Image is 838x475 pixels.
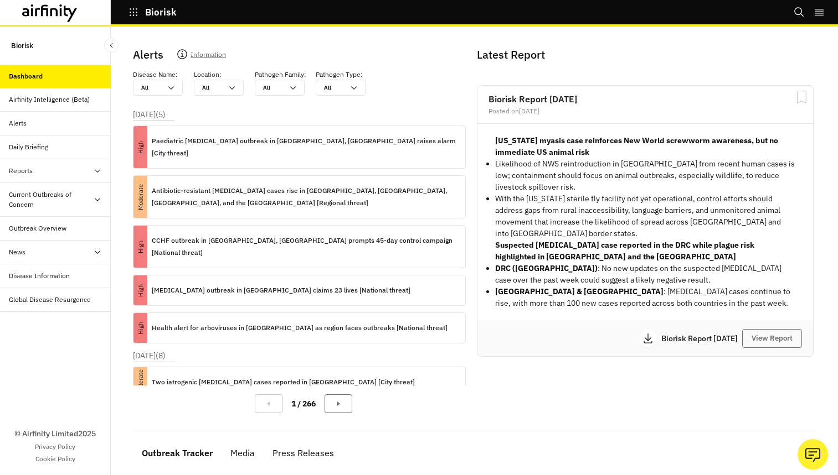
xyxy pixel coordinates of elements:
[35,442,75,452] a: Privacy Policy
[152,234,456,259] p: CCHF outbreak in [GEOGRAPHIC_DATA], [GEOGRAPHIC_DATA] prompts 45-day control campaign [National t...
[661,335,742,342] p: Biorisk Report [DATE]
[273,445,334,461] div: Press Releases
[9,142,48,152] div: Daily Briefing
[742,329,802,348] button: View Report
[142,445,213,461] div: Outbreak Tracker
[14,428,96,440] p: © Airfinity Limited 2025
[191,49,226,64] p: Information
[120,140,162,154] p: High
[104,38,119,53] button: Close Sidebar
[35,454,75,464] a: Cookie Policy
[133,350,166,362] p: [DATE] ( 8 )
[133,70,178,80] p: Disease Name :
[152,376,415,388] p: Two iatrogenic [MEDICAL_DATA] cases reported in [GEOGRAPHIC_DATA] [City threat]
[126,321,156,335] p: High
[495,158,796,193] p: Likelihood of NWS reintroduction in [GEOGRAPHIC_DATA] from recent human cases is low; containment...
[194,70,222,80] p: Location :
[798,439,828,469] button: Ask our analysts
[495,286,796,309] p: : [MEDICAL_DATA] cases continue to rise, with more than 100 new cases reported across both countr...
[495,193,796,239] p: With the [US_STATE] sterile fly facility not yet operational, control efforts should address gaps...
[489,108,803,114] div: Posted on [DATE]
[133,109,166,121] p: [DATE] ( 5 )
[128,3,177,22] button: Biorisk
[9,223,66,233] div: Outbreak Overview
[325,394,352,413] button: Next Page
[120,240,162,254] p: High
[133,46,163,63] p: Alerts
[9,271,70,281] div: Disease Information
[477,46,812,63] p: Latest Report
[9,166,33,176] div: Reports
[255,70,306,80] p: Pathogen Family :
[495,263,598,273] strong: DRC ([GEOGRAPHIC_DATA])
[152,185,456,209] p: Antibiotic-resistant [MEDICAL_DATA] cases rise in [GEOGRAPHIC_DATA], [GEOGRAPHIC_DATA], [GEOGRAPH...
[152,135,456,159] p: Paediatric [MEDICAL_DATA] outbreak in [GEOGRAPHIC_DATA], [GEOGRAPHIC_DATA] raises alarm [City thr...
[9,247,25,257] div: News
[795,90,809,104] svg: Bookmark Report
[152,322,448,334] p: Health alert for arboviruses in [GEOGRAPHIC_DATA] as region faces outbreaks [National threat]
[145,7,177,17] p: Biorisk
[9,95,90,105] div: Airfinity Intelligence (Beta)
[230,445,255,461] div: Media
[9,118,27,128] div: Alerts
[11,35,33,56] p: Biorisk
[126,284,156,297] p: High
[794,3,805,22] button: Search
[152,284,410,296] p: [MEDICAL_DATA] outbreak in [GEOGRAPHIC_DATA] claims 23 lives [National threat]
[316,70,363,80] p: Pathogen Type :
[495,240,754,262] strong: Suspected [MEDICAL_DATA] case reported in the DRC while plague risk highlighted in [GEOGRAPHIC_DA...
[120,190,162,204] p: Moderate
[9,295,91,305] div: Global Disease Resurgence
[495,135,778,157] strong: [US_STATE] myasis case reinforces New World screwworm awareness, but no immediate US animal risk
[495,263,796,286] li: : No new updates on the suspected [MEDICAL_DATA] case over the past week could suggest a likely n...
[9,71,43,81] div: Dashboard
[291,398,316,410] p: 1 / 266
[495,286,664,296] strong: [GEOGRAPHIC_DATA] & [GEOGRAPHIC_DATA]
[489,95,803,103] h2: Biorisk Report [DATE]
[255,394,282,413] button: Previous Page
[9,190,93,210] div: Current Outbreaks of Concern
[126,375,156,389] p: Moderate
